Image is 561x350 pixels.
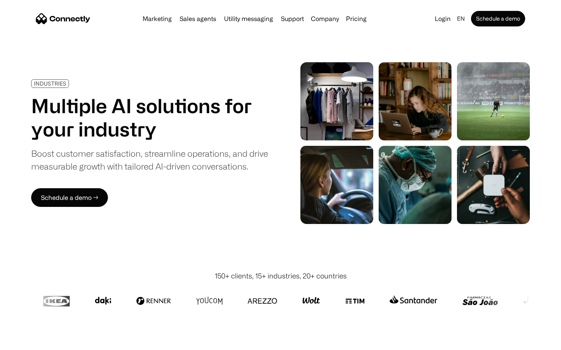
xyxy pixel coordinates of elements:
div: 150+ clients, 15+ industries, 20+ countries [215,271,347,281]
div: Company [309,13,341,24]
div: en [457,13,465,24]
a: Schedule a demo [471,11,525,26]
aside: Language selected: English [8,336,47,347]
a: Support [278,16,307,22]
ul: Language list [16,336,47,347]
a: Login [432,13,454,24]
a: Marketing [139,16,175,22]
a: home [36,13,90,24]
a: Utility messaging [221,16,276,22]
a: Pricing [343,16,370,22]
div: Boost customer satisfaction, streamline operations, and drive measurable growth with tailored AI-... [31,147,268,173]
a: Schedule a demo → [31,188,108,207]
div: Company [311,13,339,24]
a: Sales agents [176,16,219,22]
div: en [454,13,469,24]
h1: Multiple AI solutions for your industry [31,94,268,141]
div: INDUSTRIES [34,80,66,86]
